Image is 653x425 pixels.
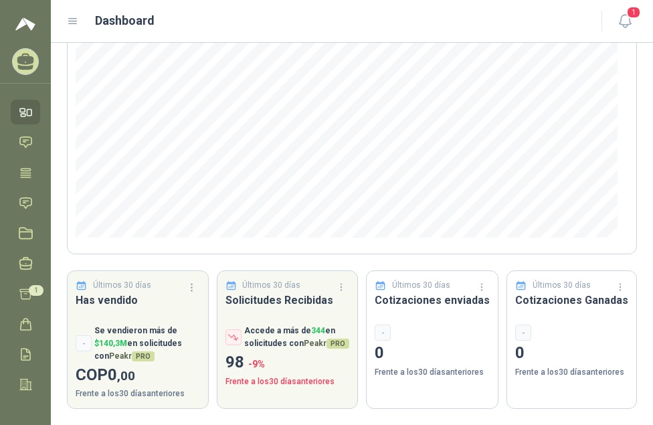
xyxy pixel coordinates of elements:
h3: Cotizaciones enviadas [375,292,490,309]
p: 0 [375,341,490,366]
p: Accede a más de en solicitudes con [244,325,350,350]
p: Se vendieron más de en solicitudes con [94,325,200,363]
img: Logo peakr [15,16,35,32]
p: Últimos 30 días [533,279,591,292]
span: 1 [626,6,641,19]
span: Peakr [304,339,349,348]
p: 0 [515,341,628,366]
div: - [515,325,531,341]
span: Peakr [109,351,155,361]
span: ,00 [117,368,135,384]
span: 344 [311,326,325,335]
p: Últimos 30 días [93,279,151,292]
div: - [375,325,391,341]
h1: Dashboard [95,11,155,30]
a: 1 [11,282,40,307]
span: PRO [326,339,349,349]
button: 1 [613,9,637,33]
p: Últimos 30 días [392,279,450,292]
span: 0 [108,365,135,384]
p: Frente a los 30 días anteriores [515,366,628,379]
p: Frente a los 30 días anteriores [375,366,490,379]
span: PRO [132,351,155,361]
h3: Solicitudes Recibidas [225,292,350,309]
div: - [76,335,92,351]
span: $ 140,3M [94,339,127,348]
span: 1 [29,285,43,296]
h3: Has vendido [76,292,200,309]
p: Frente a los 30 días anteriores [76,388,200,400]
h3: Cotizaciones Ganadas [515,292,628,309]
p: Frente a los 30 días anteriores [225,375,350,388]
span: -9 % [248,359,265,369]
p: 98 [225,350,350,375]
p: Últimos 30 días [242,279,300,292]
p: COP [76,363,200,388]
